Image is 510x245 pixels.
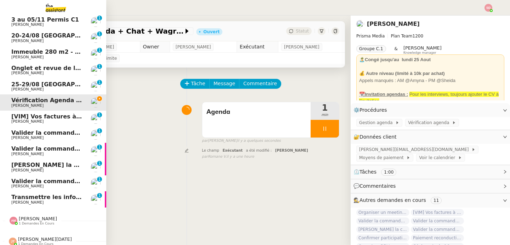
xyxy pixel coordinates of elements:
[91,194,101,204] img: users%2FlZHGOJdquEbmTNDmvbDrkyRXeRe2%2Favatar%2Fecf2cd45-5200-4105-b99c-d46f1b3a1f8f
[98,64,101,70] p: 1
[10,217,17,224] img: svg
[98,177,101,183] p: 1
[391,34,412,39] span: Plan Team
[353,106,390,114] span: ⚙️
[431,197,442,204] nz-tag: 11
[356,20,364,28] img: users%2F9GXHdUEgf7ZlSXdwo7B3iBDT3M02%2Favatar%2Fimages.jpeg
[296,29,309,34] span: Statut
[356,217,409,224] span: Valider la commande 8053680
[359,134,397,140] span: Données client
[408,119,452,126] span: Vérification agenda
[403,45,442,54] app-user-label: Knowledge manager
[98,31,101,38] p: 1
[11,55,44,59] span: [PERSON_NAME]
[359,154,406,161] span: Moyens de paiement
[284,43,319,51] span: [PERSON_NAME]
[359,146,471,153] span: [PERSON_NAME][EMAIL_ADDRESS][DOMAIN_NAME]
[91,65,101,75] img: users%2FUQAb0KOQcGeNVnssJf9NPUNij7Q2%2Favatar%2F2b208627-fdf6-43a8-9947-4b7c303c77f2
[311,112,339,118] span: min
[98,16,101,22] p: 1
[98,112,101,119] p: 1
[11,32,253,39] span: 20-24/08 [GEOGRAPHIC_DATA] - [GEOGRAPHIC_DATA] - [GEOGRAPHIC_DATA]
[97,112,102,117] nz-badge-sup: 1
[356,234,409,241] span: Confirmer participation matinée Google
[227,154,254,160] span: il y a une heure
[359,107,387,113] span: Procédures
[411,226,464,233] span: Valider la commande 8053688
[214,80,235,88] span: Message
[98,80,101,86] p: 1
[11,135,44,140] span: [PERSON_NAME]
[419,154,458,161] span: Voir le calendrier
[353,169,402,175] span: ⏲️
[11,87,44,92] span: [PERSON_NAME]
[353,133,399,141] span: 🔐
[11,152,44,156] span: [PERSON_NAME]
[97,16,102,21] nz-badge-sup: 1
[359,183,396,189] span: Commentaires
[97,177,102,182] nz-badge-sup: 1
[19,222,54,226] span: 1 demandes en cours
[359,119,395,126] span: Gestion agenda
[11,103,44,108] span: [PERSON_NAME]
[91,81,101,91] img: users%2FNsDxpgzytqOlIY2WSYlFcHtx26m1%2Favatar%2F8901.jpg
[353,183,399,189] span: 💬
[359,57,431,62] strong: 🏝️Congé jusqu'au lundi 25 Aout
[180,79,210,89] button: Tâche
[403,51,436,55] span: Knowledge manager
[239,79,281,89] button: Commentaire
[311,104,339,112] span: 1
[91,146,101,156] img: users%2F9GXHdUEgf7ZlSXdwo7B3iBDT3M02%2Favatar%2Fimages.jpeg
[97,145,102,150] nz-badge-sup: 1
[11,168,44,173] span: [PERSON_NAME]
[97,80,102,85] nz-badge-sup: 1
[246,148,272,152] span: a été modifié :
[191,80,205,88] span: Tâche
[11,65,155,71] span: Onglet et revue de littérature - 18 août 2025
[484,4,492,12] img: svg
[202,148,219,152] span: Le champ
[91,130,101,140] img: users%2F9GXHdUEgf7ZlSXdwo7B3iBDT3M02%2Favatar%2Fimages.jpeg
[97,128,102,133] nz-badge-sup: 1
[91,114,101,124] img: users%2F9GXHdUEgf7ZlSXdwo7B3iBDT3M02%2Favatar%2Fimages.jpeg
[11,178,108,185] span: Valider la commande 8053688
[202,138,281,144] small: [PERSON_NAME]
[97,48,102,53] nz-badge-sup: 1
[11,129,108,136] span: Valider la commande 8053680
[359,92,408,97] u: 📆Invitation agendas :
[11,184,44,188] span: [PERSON_NAME]
[359,92,499,104] span: Pour les interviews, toujours ajouter le CV à l'invitation
[11,145,117,152] span: Valider la commande Google Ads
[403,45,442,51] span: [PERSON_NAME]
[97,161,102,166] nz-badge-sup: 1
[11,71,44,75] span: [PERSON_NAME]
[411,209,464,216] span: [VIM] Vos factures à traiter
[91,98,101,107] img: users%2F9GXHdUEgf7ZlSXdwo7B3iBDT3M02%2Favatar%2Fimages.jpeg
[98,128,101,135] p: 1
[98,161,101,167] p: 1
[11,119,44,124] span: [PERSON_NAME]
[351,165,510,179] div: ⏲️Tâches 1:00
[18,237,72,242] span: [PERSON_NAME][DATE]
[359,71,445,76] strong: 💰 Autre niveau (limité à 10k par achat)
[11,113,99,120] span: [VIM] Vos factures à traiter
[97,64,102,69] nz-badge-sup: 1
[91,17,101,27] img: users%2FNsDxpgzytqOlIY2WSYlFcHtx26m1%2Favatar%2F8901.jpg
[222,148,243,152] span: Exécutant
[359,169,376,175] span: Tâches
[353,197,444,203] span: 🕵️
[202,154,254,160] small: Romane V.
[411,234,464,241] span: Paiement reconduction trimestrielle The Assistant
[351,130,510,144] div: 🔐Données client
[11,22,44,27] span: [PERSON_NAME]
[11,194,152,200] span: Transmettre les informations de facturation
[11,16,79,23] span: 3 au 05/11 Permis C1
[413,34,424,39] span: 1200
[351,193,510,207] div: 🕵️Autres demandes en cours 11
[11,48,203,55] span: Immeuble 280 m2 - [GEOGRAPHIC_DATA] 13100 - 1 349 000€
[351,103,510,117] div: ⚙️Procédures
[356,226,409,233] span: [PERSON_NAME] la commande 8053674
[237,138,281,144] span: il y a quelques secondes
[237,41,278,53] td: Exécutant
[91,162,101,172] img: users%2F9GXHdUEgf7ZlSXdwo7B3iBDT3M02%2Favatar%2Fimages.jpeg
